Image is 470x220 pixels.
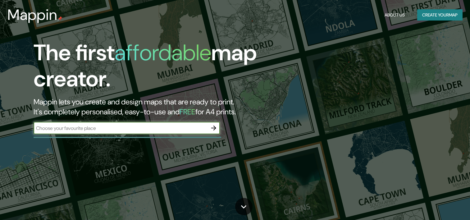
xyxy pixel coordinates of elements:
h1: The first map creator. [34,40,269,97]
input: Choose your favourite place [34,125,208,132]
h3: Mappin [7,6,57,24]
button: About Us [382,9,407,21]
h2: Mappin lets you create and design maps that are ready to print. It's completely personalised, eas... [34,97,269,117]
h1: affordable [115,38,211,67]
img: mappin-pin [57,16,62,21]
button: Create yourmap [417,9,463,21]
h5: FREE [180,107,195,117]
